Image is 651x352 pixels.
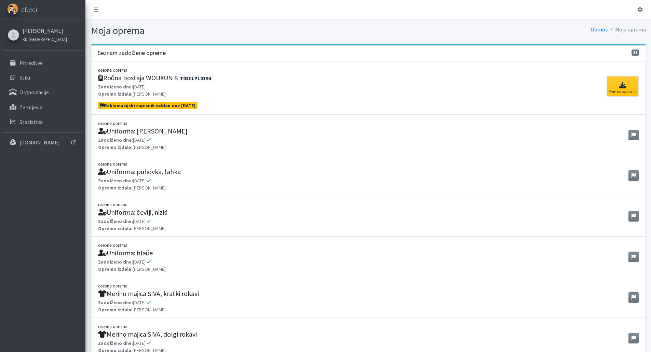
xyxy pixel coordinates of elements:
strong: Opremo izdala: [98,185,133,191]
a: Domov [591,26,608,33]
h5: Uniforma: [PERSON_NAME] [98,127,188,135]
a: [PERSON_NAME] [23,27,67,35]
strong: Opremo izdala: [98,307,133,313]
small: osebna oprema [98,202,127,207]
h5: Uniforma: čevlji, nizki [98,208,167,216]
small: osebna oprema [98,121,127,126]
h1: Moja oprema [91,25,366,37]
a: Prireditve [3,56,83,70]
strong: Opremo izdala: [98,91,133,97]
small: osebna oprema [98,161,127,167]
a: Prenesi zapisnik [607,76,639,97]
span: T03CLPL0194 [178,74,213,82]
strong: Zadolženo dne: [98,218,133,224]
strong: Zadolženo dne: [98,299,133,306]
h5: Uniforma: puhovka, lahka [98,168,181,176]
p: [DOMAIN_NAME] [19,139,60,146]
strong: Zadolženo dne: [98,84,133,90]
p: Prireditve [19,59,43,66]
h5: Uniforma: hlače [98,249,166,257]
a: [DOMAIN_NAME] [3,136,83,149]
a: Stiki [3,71,83,84]
small: KD [GEOGRAPHIC_DATA] [23,37,67,42]
p: Zemljevid [19,104,42,111]
strong: Opremo izdala: [98,144,133,150]
strong: Opremo izdala: [98,266,133,272]
a: Statistika [3,115,83,129]
img: eDedi [7,3,18,15]
h5: Merino majica SIVA, kratki rokavi [98,290,199,298]
p: Organizacije [19,89,49,96]
small: osebna oprema [98,242,127,248]
p: [DATE] [PERSON_NAME] [98,218,167,232]
a: Zemljevid [3,100,83,114]
p: [DATE] [PERSON_NAME] [98,299,199,313]
p: [DATE] [PERSON_NAME] [98,258,166,273]
li: Moja oprema [608,25,646,34]
p: [DATE] [PERSON_NAME] [98,137,188,151]
h5: Ročna postaja WOUXUN 8 [98,74,213,82]
small: osebna oprema [98,283,127,288]
p: [DATE] [PERSON_NAME] [98,83,213,98]
strong: Zadolženo dne: [98,259,133,265]
h5: Merino majica SIVA, dolgi rokavi [98,330,197,338]
strong: Zadolženo dne: [98,178,133,184]
p: Statistika [19,118,43,125]
h3: Seznam zadolžene opreme [98,50,166,57]
p: [DATE] [PERSON_NAME] [98,177,181,192]
a: KD [GEOGRAPHIC_DATA] [23,35,67,43]
strong: Zadolženo dne: [98,137,133,143]
span: Reklamacijski zapisnik oddan dne [DATE] [100,102,195,109]
a: Organizacije [3,85,83,99]
span: eDedi [21,4,37,15]
span: 37 [632,50,639,56]
strong: Opremo izdala: [98,225,133,231]
p: Stiki [19,74,30,81]
small: osebna oprema [98,324,127,329]
small: osebna oprema [98,67,127,73]
strong: Zadolženo dne: [98,340,133,346]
